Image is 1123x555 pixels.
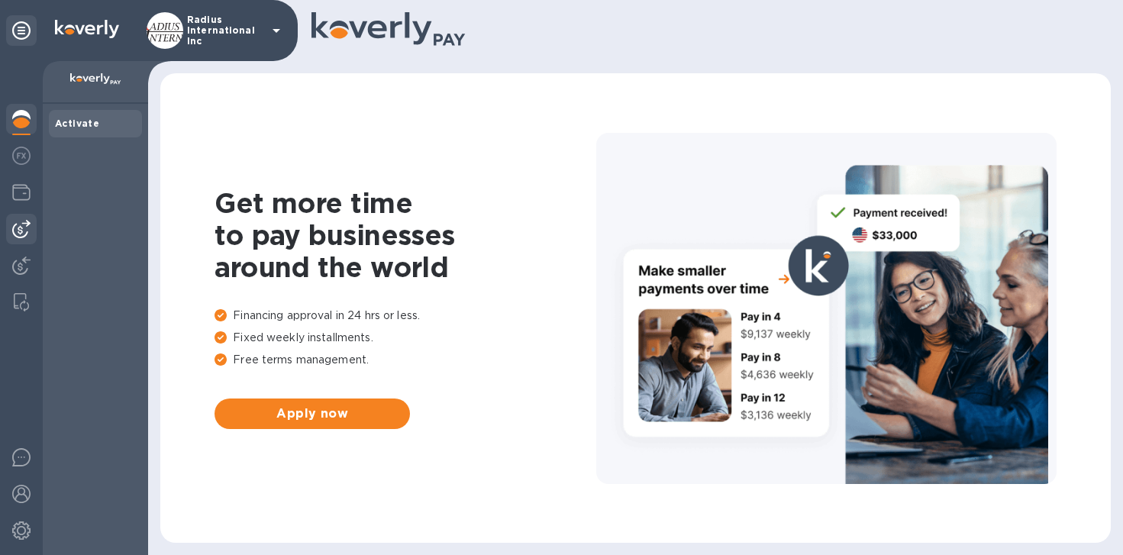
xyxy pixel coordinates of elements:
img: Wallets [12,183,31,202]
p: Radius International Inc [187,15,263,47]
p: Fixed weekly installments. [215,330,596,346]
button: Apply now [215,399,410,429]
b: Activate [55,118,99,129]
span: Apply now [227,405,398,423]
h1: Get more time to pay businesses around the world [215,187,596,283]
p: Free terms management. [215,352,596,368]
img: Logo [55,20,119,38]
p: Financing approval in 24 hrs or less. [215,308,596,324]
div: Unpin categories [6,15,37,46]
img: Foreign exchange [12,147,31,165]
